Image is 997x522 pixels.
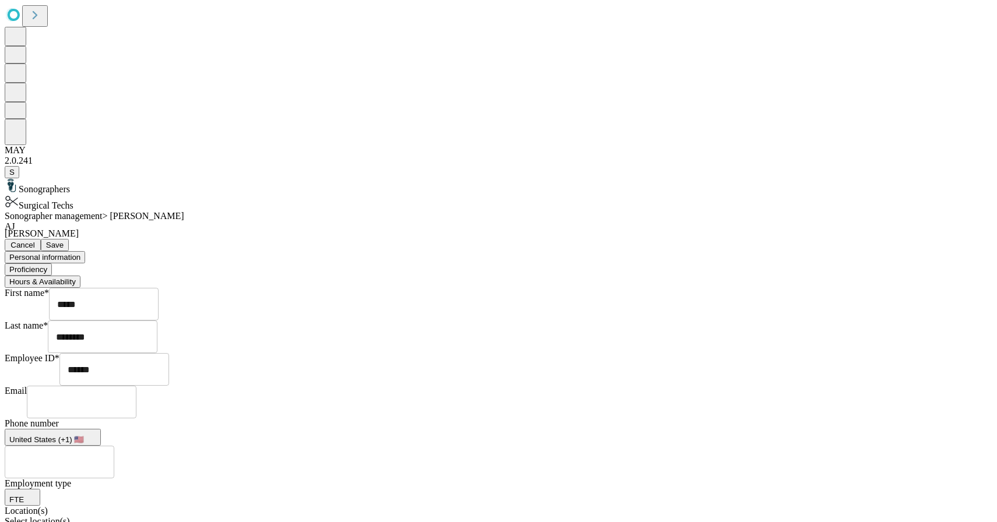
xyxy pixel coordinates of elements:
button: FTE [5,489,40,506]
span: > [PERSON_NAME] [103,211,184,221]
span: Employment type [5,478,71,488]
span: S [9,168,15,177]
div: Sonographers [5,178,992,195]
div: MAY [5,145,992,156]
button: Hours & Availability [5,276,80,288]
span: Sonographer management [5,211,103,221]
span: [PERSON_NAME] [5,228,79,238]
button: United States (+1) 🇺🇸 [5,429,101,446]
button: S [5,166,19,178]
span: Last name* [5,320,48,330]
div: Surgical Techs [5,195,992,211]
span: Location(s) [5,506,48,516]
button: Proficiency [5,263,52,276]
span: Cancel [10,241,35,249]
span: Email [5,386,27,396]
div: 2.0.241 [5,156,992,166]
span: First name* [5,288,49,298]
span: Employee ID* [5,353,59,363]
span: Save [46,241,64,249]
button: Save [41,239,69,251]
button: Cancel [5,239,41,251]
button: Personal information [5,251,85,263]
span: AJ [5,221,15,231]
span: United States (+1) 🇺🇸 [9,435,85,444]
span: Phone number [5,418,59,428]
span: FTE [9,495,24,504]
